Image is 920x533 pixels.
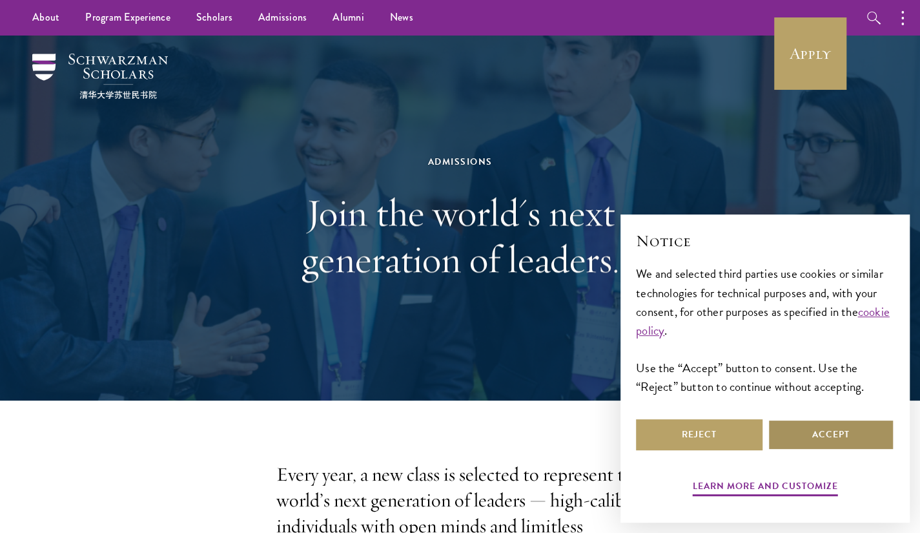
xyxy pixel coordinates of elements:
[693,478,838,498] button: Learn more and customize
[238,154,683,170] div: Admissions
[636,302,890,340] a: cookie policy
[636,230,894,252] h2: Notice
[768,419,894,450] button: Accept
[774,17,846,90] a: Apply
[32,54,168,99] img: Schwarzman Scholars
[636,264,894,395] div: We and selected third parties use cookies or similar technologies for technical purposes and, wit...
[238,189,683,282] h1: Join the world's next generation of leaders.
[636,419,762,450] button: Reject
